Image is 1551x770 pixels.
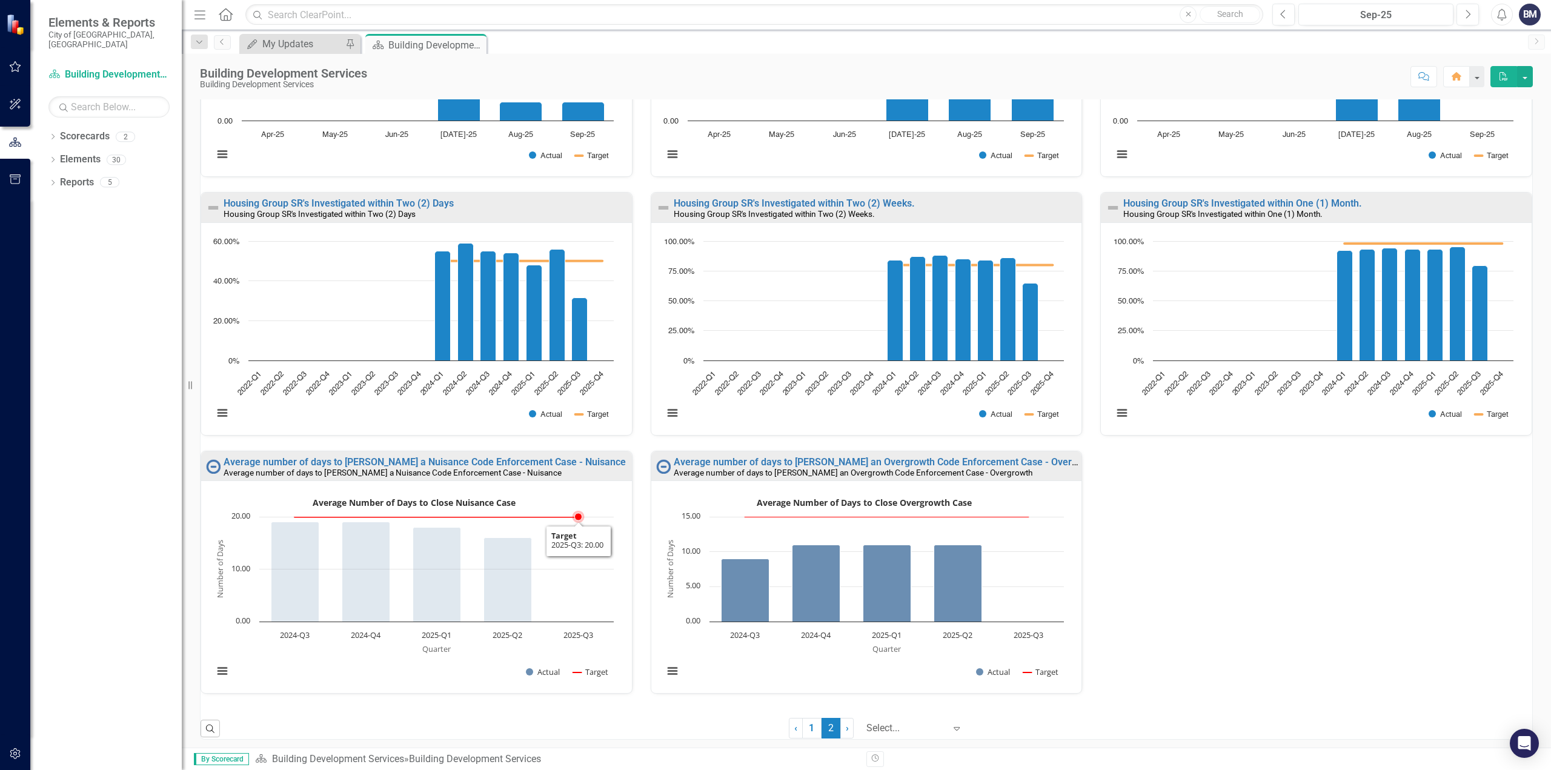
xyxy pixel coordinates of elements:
[721,559,769,622] path: 2024-Q3, 9. Actual.
[255,752,857,766] div: »
[1475,410,1509,419] button: Show Target
[1114,146,1131,163] button: View chart menu, Chart
[674,209,875,219] small: Housing Group SR's Investigated within Two (2) Weeks.
[1510,729,1539,758] div: Open Intercom Messenger
[242,36,342,51] a: My Updates
[1303,8,1449,22] div: Sep-25
[792,545,840,622] path: 2024-Q4, 11. Actual.
[1283,131,1306,139] text: Jun-25
[573,666,608,677] button: Show Target
[48,68,170,82] a: Building Development Services
[1118,297,1144,305] text: 50.00%
[1450,247,1466,360] path: 2025-Q2, 95. Actual.
[668,268,694,276] text: 75.00%
[801,629,831,640] text: 2024-Q4
[280,629,310,640] text: 2024-Q3
[1219,131,1244,139] text: May-25
[48,15,170,30] span: Elements & Reports
[1118,327,1144,335] text: 25.00%
[871,370,898,397] text: 2024-Q1
[194,753,249,765] span: By Scorecard
[342,522,390,622] path: 2024-Q4, 19. Actual.
[271,517,579,622] g: Actual, series 1 of 2. Bar series with 5 bars.
[259,370,286,397] text: 2022-Q2
[1141,370,1167,397] text: 2022-Q1
[794,722,797,734] span: ‹
[1407,131,1432,139] text: Aug-25
[686,615,700,626] text: 0.00
[657,493,1076,690] div: Average Number of Days to Close Overgrowth Case. Highcharts interactive chart.
[887,260,903,360] path: 2024-Q1, 84. Actual.
[961,370,988,397] text: 2025-Q1
[1000,257,1015,360] path: 2025-Q2, 86. Actual.
[1337,250,1353,360] path: 2024-Q1, 92. Actual.
[213,238,239,246] text: 60.00%
[656,201,671,215] img: Not Defined
[488,370,514,397] text: 2024-Q4
[674,197,915,209] a: Housing Group SR's Investigated within Two (2) Weeks.
[224,456,626,468] a: Average number of days to [PERSON_NAME] a Nuisance Code Enforcement Case - Nuisance
[409,753,541,765] div: Building Development Services
[657,235,1070,432] svg: Interactive chart
[207,493,626,690] div: Average Number of Days to Close Nuisance Case. Highcharts interactive chart.
[575,513,582,520] path: 2025-Q3, 20. Target.
[224,209,416,219] small: Housing Group SR's Investigated within Two (2) Days
[200,80,367,89] div: Building Development Services
[236,615,250,626] text: 0.00
[282,370,308,397] text: 2022-Q3
[562,102,605,121] path: Sep-25, 2. Actual.
[977,260,993,360] path: 2025-Q1, 84. Actual.
[218,118,233,125] text: 0.00
[305,370,331,397] text: 2022-Q4
[435,251,451,360] path: 2024-Q1, 55. Actual.
[1298,4,1453,25] button: Sep-25
[938,370,965,397] text: 2024-Q4
[500,102,542,121] path: Aug-25, 2. Actual.
[484,538,532,622] path: 2025-Q2, 16. Actual.
[1231,370,1258,397] text: 2023-Q1
[1321,370,1348,397] text: 2024-Q1
[388,38,483,53] div: Building Development Services
[1133,357,1144,365] text: 0%
[736,370,763,397] text: 2022-Q3
[1123,209,1323,219] small: Housing Group SR's Investigated within One (1) Month.
[260,259,605,264] g: Target, series 2 of 2. Line with 16 data points.
[236,370,263,397] text: 2022-Q1
[1479,370,1506,397] text: 2025-Q4
[1298,370,1325,397] text: 2023-Q4
[665,540,676,599] text: Number of Days
[691,370,717,397] text: 2022-Q1
[572,297,588,360] path: 2025-Q3, 31.6. Actual.
[563,629,593,640] text: 2025-Q3
[756,497,971,508] text: Average Number of Days to Close Overgrowth Case
[714,262,1055,267] g: Target, series 2 of 2. Line with 16 data points.
[663,118,679,125] text: 0.00
[686,580,700,591] text: 5.00
[721,517,1029,622] g: Actual, series 1 of 2. Bar series with 5 bars.
[1519,4,1541,25] div: BM
[657,493,1070,690] svg: Interactive chart
[822,718,841,738] span: 2
[100,178,119,188] div: 5
[984,370,1011,397] text: 2025-Q2
[1389,370,1415,397] text: 2024-Q4
[200,67,367,80] div: Building Development Services
[351,629,381,640] text: 2024-Q4
[60,153,101,167] a: Elements
[1200,6,1260,23] button: Search
[682,545,700,556] text: 10.00
[526,265,542,360] path: 2025-Q1, 48. Actual.
[979,410,1012,419] button: Show Actual
[668,327,694,335] text: 25.00%
[526,666,560,677] button: Show Actual
[957,131,982,139] text: Aug-25
[1456,370,1483,397] text: 2025-Q3
[231,510,250,521] text: 20.00
[943,629,972,640] text: 2025-Q2
[1217,9,1243,19] span: Search
[664,663,681,680] button: View chart menu, Average Number of Days to Close Overgrowth Case
[781,370,808,397] text: 2023-Q1
[261,131,284,139] text: Apr-25
[413,528,461,622] path: 2025-Q1, 18. Actual.
[1164,241,1505,246] g: Target, series 2 of 2. Line with 16 data points.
